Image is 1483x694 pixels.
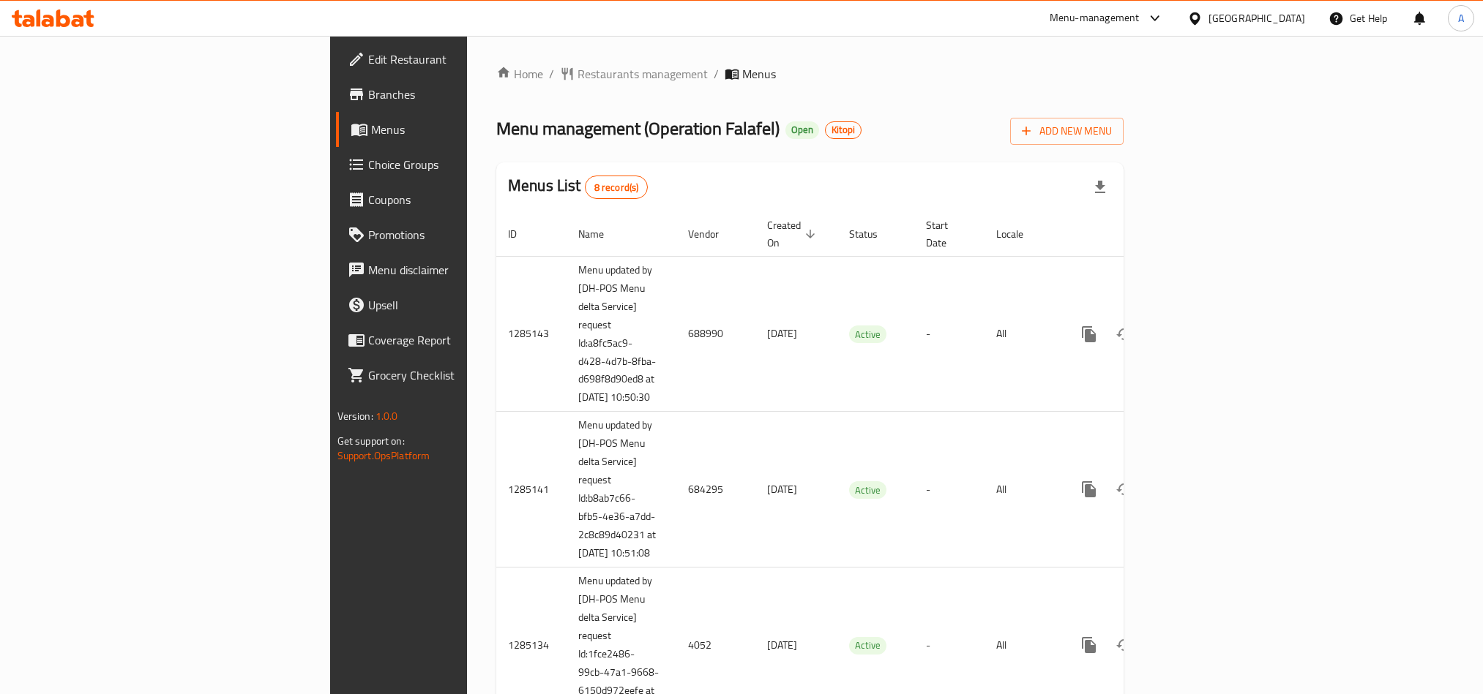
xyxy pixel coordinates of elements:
a: Branches [336,77,578,112]
span: Version: [337,407,373,426]
span: 1.0.0 [376,407,398,426]
td: Menu updated by [DH-POS Menu delta Service] request Id:a8fc5ac9-d428-4d7b-8fba-d698f8d90ed8 at [D... [567,256,676,412]
span: Status [849,225,897,243]
span: A [1458,10,1464,26]
td: 684295 [676,412,755,567]
button: more [1072,317,1107,352]
a: Menus [336,112,578,147]
td: All [985,412,1060,567]
span: Kitopi [826,124,861,136]
li: / [714,65,719,83]
nav: breadcrumb [496,65,1124,83]
span: Coverage Report [368,331,566,349]
td: - [914,412,985,567]
div: Active [849,637,886,655]
span: [DATE] [767,324,797,343]
td: - [914,256,985,412]
span: Active [849,637,886,654]
a: Edit Restaurant [336,42,578,77]
span: Name [578,225,623,243]
a: Restaurants management [560,65,708,83]
button: Add New Menu [1010,118,1124,145]
div: Export file [1083,170,1118,205]
a: Menu disclaimer [336,252,578,287]
span: ID [508,225,536,243]
td: All [985,256,1060,412]
td: 688990 [676,256,755,412]
span: Coupons [368,191,566,208]
span: Grocery Checklist [368,366,566,384]
th: Actions [1060,212,1224,257]
td: Menu updated by [DH-POS Menu delta Service] request Id:b8ab7c66-bfb5-4e36-a7dd-2c8c89d40231 at [D... [567,412,676,567]
span: Branches [368,86,566,103]
span: Restaurants management [578,65,708,83]
button: Change Status [1107,627,1142,663]
span: Open [785,124,819,136]
span: [DATE] [767,635,797,655]
a: Grocery Checklist [336,358,578,393]
span: Menus [371,121,566,138]
a: Coverage Report [336,323,578,358]
span: Menus [742,65,776,83]
span: [DATE] [767,480,797,499]
span: Active [849,482,886,499]
span: Upsell [368,296,566,314]
span: Active [849,326,886,343]
button: Change Status [1107,317,1142,352]
span: Vendor [688,225,738,243]
span: Created On [767,216,820,252]
span: Start Date [926,216,967,252]
span: Choice Groups [368,156,566,173]
h2: Menus List [508,175,648,199]
span: Get support on: [337,431,405,450]
span: Locale [996,225,1042,243]
div: Menu-management [1050,10,1140,27]
a: Coupons [336,182,578,217]
a: Choice Groups [336,147,578,182]
button: more [1072,472,1107,507]
button: Change Status [1107,472,1142,507]
a: Support.OpsPlatform [337,446,430,465]
span: Promotions [368,226,566,244]
div: Total records count [585,176,649,199]
div: Open [785,121,819,139]
span: Add New Menu [1022,122,1112,140]
a: Promotions [336,217,578,252]
a: Upsell [336,287,578,323]
span: Menu management ( Operation Falafel ) [496,112,780,145]
span: Menu disclaimer [368,261,566,279]
span: Edit Restaurant [368,50,566,68]
div: [GEOGRAPHIC_DATA] [1209,10,1305,26]
button: more [1072,627,1107,663]
span: 8 record(s) [586,181,648,195]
